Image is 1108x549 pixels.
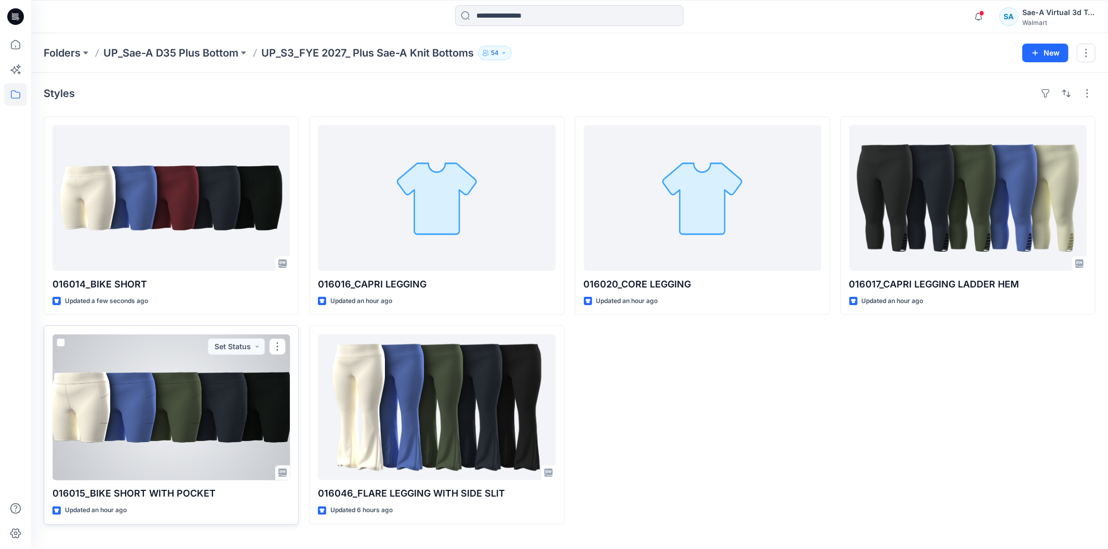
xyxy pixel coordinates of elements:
[44,87,75,100] h4: Styles
[330,505,393,516] p: Updated 6 hours ago
[52,486,290,501] p: 016015_BIKE SHORT WITH POCKET
[52,125,290,271] a: 016014_BIKE SHORT
[318,486,555,501] p: 016046_FLARE LEGGING WITH SIDE SLIT
[596,296,658,307] p: Updated an hour ago
[862,296,924,307] p: Updated an hour ago
[103,46,238,60] a: UP_Sae-A D35 Plus Bottom
[584,125,821,271] a: 016020_CORE LEGGING
[318,277,555,292] p: 016016_CAPRI LEGGING
[330,296,392,307] p: Updated an hour ago
[849,277,1087,292] p: 016017_CAPRI LEGGING LADDER HEM
[1022,44,1069,62] button: New
[44,46,81,60] a: Folders
[849,125,1087,271] a: 016017_CAPRI LEGGING LADDER HEM
[584,277,821,292] p: 016020_CORE LEGGING
[999,7,1018,26] div: SA
[65,296,148,307] p: Updated a few seconds ago
[478,46,512,60] button: 54
[52,277,290,292] p: 016014_BIKE SHORT
[261,46,474,60] p: UP_S3_FYE 2027_ Plus Sae-A Knit Bottoms
[1022,19,1095,26] div: Walmart
[1022,6,1095,19] div: Sae-A Virtual 3d Team
[491,47,499,59] p: 54
[65,505,127,516] p: Updated an hour ago
[52,334,290,480] a: 016015_BIKE SHORT WITH POCKET
[318,125,555,271] a: 016016_CAPRI LEGGING
[318,334,555,480] a: 016046_FLARE LEGGING WITH SIDE SLIT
